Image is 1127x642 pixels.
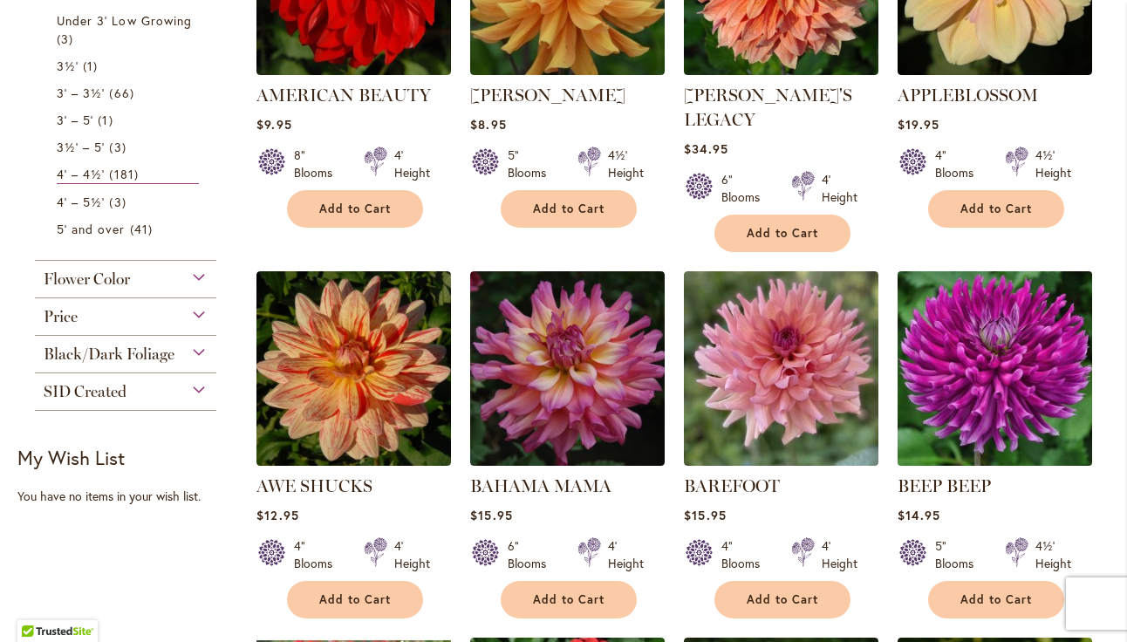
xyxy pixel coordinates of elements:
a: BAREFOOT [684,475,780,496]
button: Add to Cart [714,215,850,252]
span: Add to Cart [533,201,604,216]
span: 3 [109,138,130,156]
span: Add to Cart [533,592,604,607]
strong: My Wish List [17,445,125,470]
div: 8" Blooms [294,147,343,181]
a: AWE SHUCKS [256,475,372,496]
span: 3½' [57,58,79,74]
span: $8.95 [470,116,506,133]
a: AMERICAN BEAUTY [256,85,431,106]
a: [PERSON_NAME] [470,85,625,106]
span: Add to Cart [747,592,818,607]
div: 5" Blooms [935,537,984,572]
span: $15.95 [684,507,726,523]
div: 6" Blooms [721,171,770,206]
div: 4½' Height [608,147,644,181]
a: BEEP BEEP [898,453,1092,469]
img: BEEP BEEP [893,266,1097,470]
iframe: Launch Accessibility Center [13,580,62,629]
a: ANDREW CHARLES [470,62,665,79]
span: Add to Cart [960,592,1032,607]
span: 181 [109,165,142,183]
a: BEEP BEEP [898,475,991,496]
div: You have no items in your wish list. [17,488,245,505]
button: Add to Cart [287,190,423,228]
div: 4" Blooms [721,537,770,572]
div: 4' Height [822,537,857,572]
button: Add to Cart [501,581,637,618]
span: Add to Cart [319,201,391,216]
a: [PERSON_NAME]'S LEGACY [684,85,852,130]
img: BAREFOOT [684,271,878,466]
img: Bahama Mama [470,271,665,466]
a: AWE SHUCKS [256,453,451,469]
span: Price [44,307,78,326]
span: Black/Dark Foliage [44,345,174,364]
img: AWE SHUCKS [256,271,451,466]
button: Add to Cart [928,581,1064,618]
a: 3½' 1 [57,57,199,75]
span: $19.95 [898,116,939,133]
div: 4½' Height [1035,147,1071,181]
span: 41 [130,220,157,238]
a: BAREFOOT [684,453,878,469]
div: 6" Blooms [508,537,557,572]
a: Andy's Legacy [684,62,878,79]
span: 3' – 3½' [57,85,105,101]
div: 4" Blooms [294,537,343,572]
button: Add to Cart [714,581,850,618]
a: APPLEBLOSSOM [898,62,1092,79]
a: 4' – 4½' 181 [57,165,199,184]
a: 4' – 5½' 3 [57,193,199,211]
a: AMERICAN BEAUTY [256,62,451,79]
span: Add to Cart [960,201,1032,216]
span: $9.95 [256,116,291,133]
span: 1 [83,57,102,75]
span: Under 3' Low Growing [57,12,192,29]
a: Under 3' Low Growing 3 [57,11,199,48]
span: 66 [109,84,138,102]
a: BAHAMA MAMA [470,475,611,496]
span: Add to Cart [747,226,818,241]
span: 3 [109,193,130,211]
a: Bahama Mama [470,453,665,469]
div: 4" Blooms [935,147,984,181]
a: APPLEBLOSSOM [898,85,1038,106]
span: 4' – 5½' [57,194,105,210]
button: Add to Cart [287,581,423,618]
span: $12.95 [256,507,298,523]
span: $34.95 [684,140,727,157]
button: Add to Cart [928,190,1064,228]
div: 4' Height [822,171,857,206]
span: $14.95 [898,507,939,523]
div: 4½' Height [1035,537,1071,572]
a: 3' – 3½' 66 [57,84,199,102]
span: 3½' – 5' [57,139,105,155]
span: 4' – 4½' [57,166,105,182]
div: 4' Height [394,147,430,181]
a: 3½' – 5' 3 [57,138,199,156]
div: 4' Height [608,537,644,572]
span: 3' – 5' [57,112,93,128]
span: $15.95 [470,507,512,523]
div: 4' Height [394,537,430,572]
span: 3 [57,30,78,48]
a: 5' and over 41 [57,220,199,238]
span: SID Created [44,382,126,401]
button: Add to Cart [501,190,637,228]
span: Add to Cart [319,592,391,607]
div: 5" Blooms [508,147,557,181]
span: 1 [98,111,117,129]
span: 5' and over [57,221,126,237]
a: 3' – 5' 1 [57,111,199,129]
span: Flower Color [44,270,130,289]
